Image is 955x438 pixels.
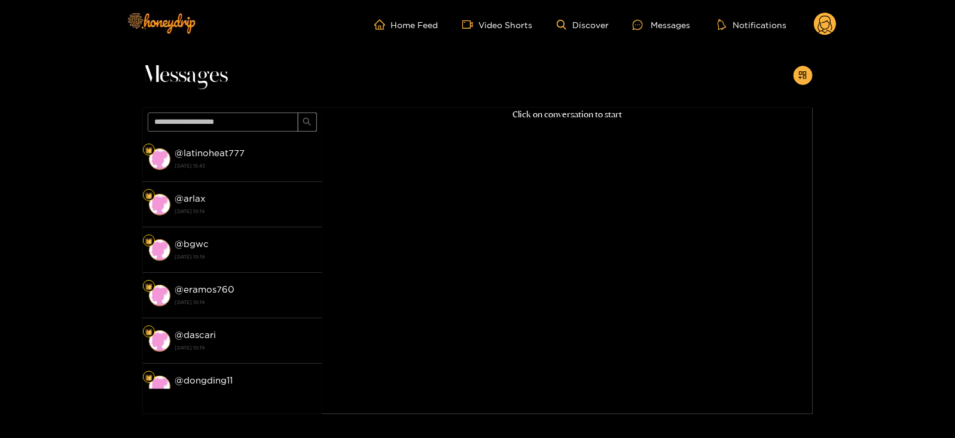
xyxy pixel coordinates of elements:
p: Click on conversation to start [322,108,813,121]
strong: [DATE] 15:43 [175,160,316,171]
button: Notifications [714,19,790,31]
span: home [374,19,391,30]
strong: [DATE] 10:19 [175,206,316,217]
button: appstore-add [794,66,813,85]
img: conversation [149,148,170,170]
img: conversation [149,285,170,306]
img: Fan Level [145,328,152,336]
strong: @ dongding11 [175,375,233,385]
span: Messages [143,61,228,90]
div: Messages [633,18,690,32]
span: appstore-add [798,71,807,81]
img: Fan Level [145,238,152,245]
strong: @ arlax [175,193,206,203]
img: conversation [149,330,170,352]
img: Fan Level [145,147,152,154]
img: Fan Level [145,283,152,290]
span: video-camera [462,19,479,30]
strong: [DATE] 10:19 [175,297,316,308]
a: Home Feed [374,19,438,30]
strong: [DATE] 10:19 [175,342,316,353]
button: search [298,112,317,132]
img: conversation [149,194,170,215]
strong: @ bgwc [175,239,209,249]
img: Fan Level [145,192,152,199]
a: Discover [557,20,609,30]
strong: [DATE] 10:19 [175,388,316,399]
strong: @ eramos760 [175,284,235,294]
img: conversation [149,376,170,397]
strong: [DATE] 10:19 [175,251,316,262]
strong: @ dascari [175,330,216,340]
img: conversation [149,239,170,261]
strong: @ latinoheat777 [175,148,245,158]
a: Video Shorts [462,19,533,30]
span: search [303,117,312,127]
img: Fan Level [145,374,152,381]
